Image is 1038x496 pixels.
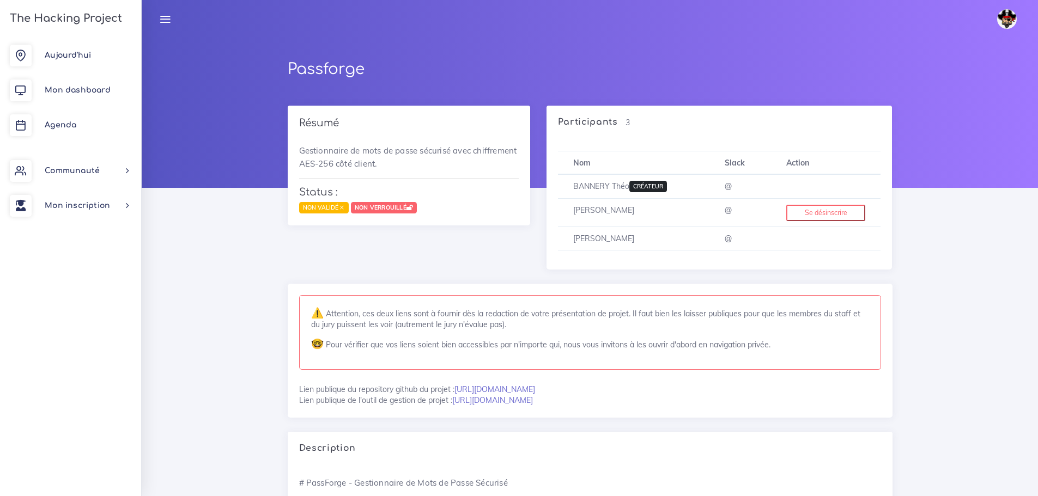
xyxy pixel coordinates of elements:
h4: Résumé [299,117,401,129]
td: [PERSON_NAME] [558,199,709,227]
h4: Participants [558,117,618,127]
h1: Passforge [288,60,893,79]
span: Non validé [299,202,349,213]
th: Nom [558,151,709,175]
td: [PERSON_NAME] [558,227,709,250]
input: Se désinscrire [786,205,866,221]
h4: 🤓 [311,339,324,350]
span: Mon dashboard [45,86,111,94]
td: BANNERY Théo [558,174,709,198]
h3: The Hacking Project [7,13,122,25]
div: Lien publique du repository github du projet : [299,384,881,395]
a: [URL][DOMAIN_NAME] [452,395,533,405]
span: Aujourd'hui [45,51,91,59]
strong: Non verrouillé [355,204,413,211]
span: Agenda [45,121,76,129]
th: Action [771,151,881,175]
span: Mon inscription [45,201,110,210]
div: Lien publique de l'outil de gestion de projet : [299,395,881,406]
a: [URL][DOMAIN_NAME] [454,384,535,394]
span: Créateur [629,181,667,192]
h4: Description [299,443,356,454]
td: @ [709,227,771,250]
img: avatar [997,9,1017,29]
span: Communauté [45,167,100,175]
p: Gestionnaire de mots de passe sécurisé avec chiffrement AES-256 côté client. [299,144,519,170]
h4: Status : [299,186,519,198]
span: Pour vérifier que vos liens soient bien accessibles par n'importe qui, nous vous invitons à les o... [326,340,770,350]
p: # PassForge - Gestionnaire de Mots de Passe Sécurisé [299,476,881,489]
span: Attention, ces deux liens sont à fournir dès la redaction de votre présentation de projet. Il fau... [311,309,860,329]
h4: ⚠️ [311,308,324,319]
div: 3 [558,117,711,128]
td: @ [709,174,771,198]
th: Slack [709,151,771,175]
td: @ [709,199,771,227]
